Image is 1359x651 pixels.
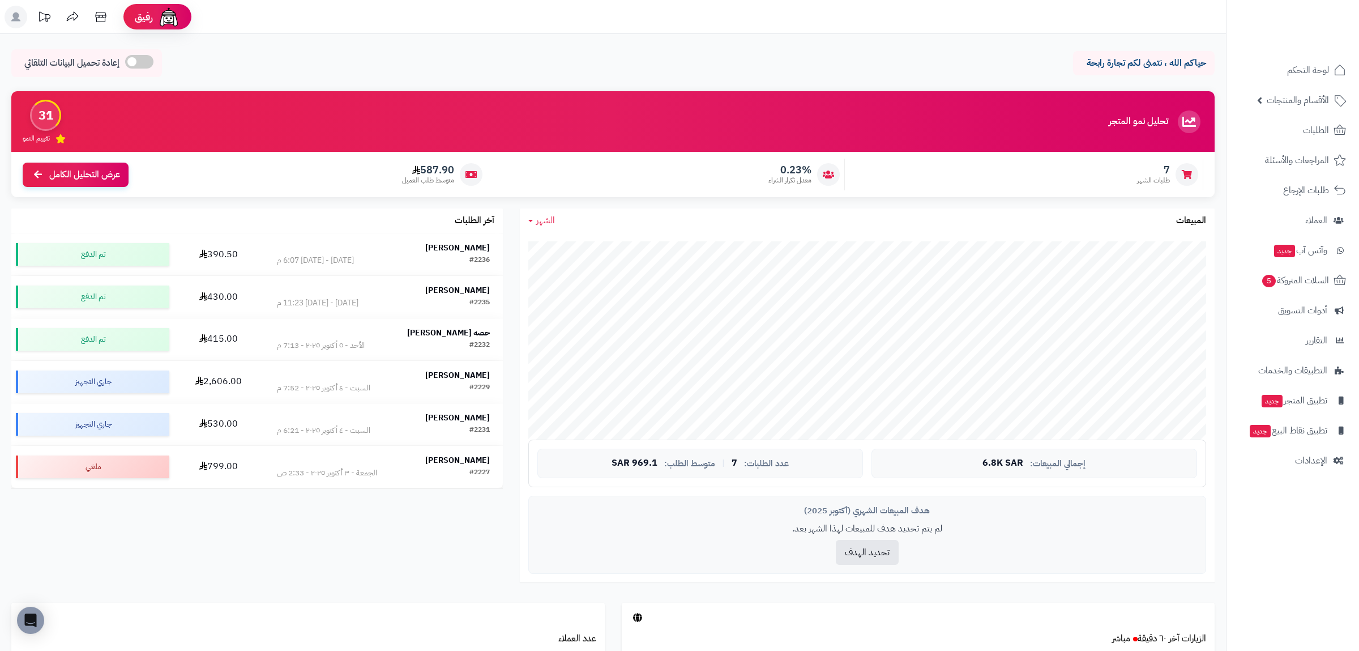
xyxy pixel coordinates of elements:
[1287,62,1329,78] span: لوحة التحكم
[23,134,50,143] span: تقييم النمو
[1233,267,1352,294] a: السلات المتروكة5
[1233,417,1352,444] a: تطبيق نقاط البيعجديد
[469,382,490,394] div: #2229
[982,458,1023,469] span: 6.8K SAR
[1274,245,1295,257] span: جديد
[407,327,490,339] strong: حصه [PERSON_NAME]
[174,446,264,488] td: 799.00
[1233,147,1352,174] a: المراجعات والأسئلة
[1303,122,1329,138] span: الطلبات
[1260,393,1327,409] span: تطبيق المتجر
[24,57,119,70] span: إعادة تحميل البيانات التلقائي
[1249,423,1327,439] span: تطبيق نقاط البيع
[16,371,169,393] div: جاري التجهيز
[157,6,180,28] img: ai-face.png
[425,242,490,254] strong: [PERSON_NAME]
[277,255,354,266] div: [DATE] - [DATE] 6:07 م
[402,164,454,176] span: 587.90
[1262,275,1276,287] span: 5
[1261,273,1329,288] span: السلات المتروكة
[1267,92,1329,108] span: الأقسام والمنتجات
[1258,363,1327,378] span: التطبيقات والخدمات
[1250,425,1271,437] span: جديد
[768,164,811,176] span: 0.23%
[277,382,370,394] div: السبت - ٤ أكتوبر ٢٠٢٥ - 7:52 م
[402,176,454,185] span: متوسط طلب العميل
[1265,152,1329,168] span: المراجعات والأسئلة
[174,361,264,403] td: 2,606.00
[768,176,811,185] span: معدل تكرار الشراء
[174,403,264,445] td: 530.00
[1233,237,1352,264] a: وآتس آبجديد
[1295,453,1327,469] span: الإعدادات
[425,454,490,466] strong: [PERSON_NAME]
[664,459,715,469] span: متوسط الطلب:
[277,425,370,436] div: السبت - ٤ أكتوبر ٢٠٢٥ - 6:21 م
[537,522,1197,535] p: لم يتم تحديد هدف للمبيعات لهذا الشهر بعد.
[469,467,490,479] div: #2227
[16,413,169,436] div: جاري التجهيز
[558,632,596,645] a: عدد العملاء
[16,243,169,266] div: تم الدفع
[1112,632,1206,645] a: الزيارات آخر ٦٠ دقيقةمباشر
[744,459,789,469] span: عدد الطلبات:
[1233,117,1352,144] a: الطلبات
[1233,357,1352,384] a: التطبيقات والخدمات
[1306,333,1327,348] span: التقارير
[1082,57,1206,70] p: حياكم الله ، نتمنى لكم تجارة رابحة
[1278,303,1327,318] span: أدوات التسويق
[16,328,169,351] div: تم الدفع
[1305,212,1327,228] span: العملاء
[836,540,899,565] button: تحديد الهدف
[722,459,725,467] span: |
[16,286,169,308] div: تم الدفع
[277,340,365,351] div: الأحد - ٥ أكتوبر ٢٠٢٥ - 7:13 م
[1273,242,1327,258] span: وآتس آب
[174,318,264,360] td: 415.00
[1233,327,1352,354] a: التقارير
[528,214,555,227] a: الشهر
[16,456,169,478] div: ملغي
[1233,297,1352,324] a: أدوات التسويق
[1030,459,1086,469] span: إجمالي المبيعات:
[425,284,490,296] strong: [PERSON_NAME]
[1137,164,1170,176] span: 7
[455,216,494,226] h3: آخر الطلبات
[1233,447,1352,474] a: الإعدادات
[1283,182,1329,198] span: طلبات الإرجاع
[732,458,737,469] span: 7
[49,168,120,181] span: عرض التحليل الكامل
[1233,207,1352,234] a: العملاء
[1233,57,1352,84] a: لوحة التحكم
[30,6,58,31] a: تحديثات المنصة
[425,369,490,381] strong: [PERSON_NAME]
[469,340,490,351] div: #2232
[469,425,490,436] div: #2231
[174,276,264,318] td: 430.00
[23,163,129,187] a: عرض التحليل الكامل
[277,297,358,309] div: [DATE] - [DATE] 11:23 م
[1233,177,1352,204] a: طلبات الإرجاع
[1282,28,1348,52] img: logo-2.png
[1109,117,1168,127] h3: تحليل نمو المتجر
[469,255,490,266] div: #2236
[537,505,1197,517] div: هدف المبيعات الشهري (أكتوبر 2025)
[17,607,44,634] div: Open Intercom Messenger
[1112,632,1130,645] small: مباشر
[1233,387,1352,414] a: تطبيق المتجرجديد
[612,458,657,469] span: 969.1 SAR
[1137,176,1170,185] span: طلبات الشهر
[1176,216,1206,226] h3: المبيعات
[174,233,264,275] td: 390.50
[536,214,555,227] span: الشهر
[135,10,153,24] span: رفيق
[425,412,490,424] strong: [PERSON_NAME]
[277,467,377,479] div: الجمعة - ٣ أكتوبر ٢٠٢٥ - 2:33 ص
[1262,395,1283,407] span: جديد
[469,297,490,309] div: #2235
